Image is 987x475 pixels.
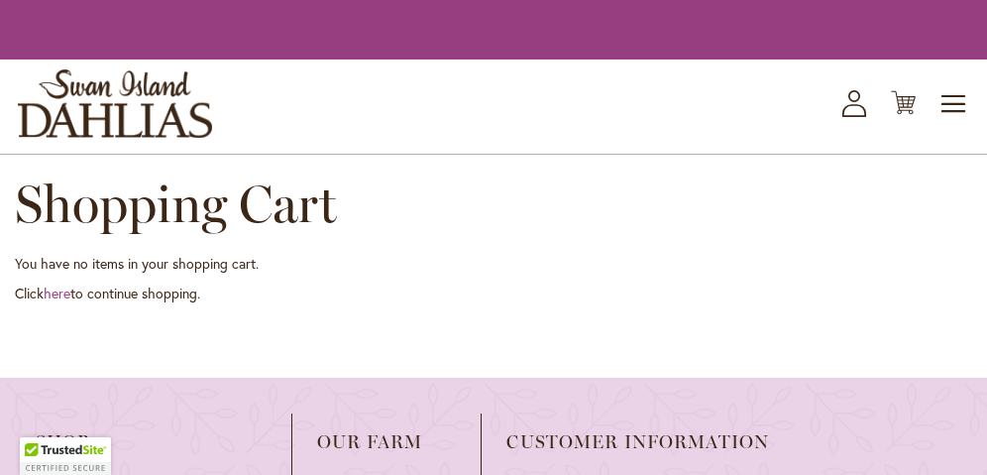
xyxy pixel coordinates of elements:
a: store logo [18,69,212,138]
a: here [44,284,70,302]
div: TrustedSite Certified [20,437,111,475]
span: Our Farm [317,432,456,452]
p: Click to continue shopping. [15,284,972,303]
span: Customer Information [506,432,769,452]
span: Shop [36,432,267,452]
p: You have no items in your shopping cart. [15,254,972,274]
span: Shopping Cart [15,173,337,235]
